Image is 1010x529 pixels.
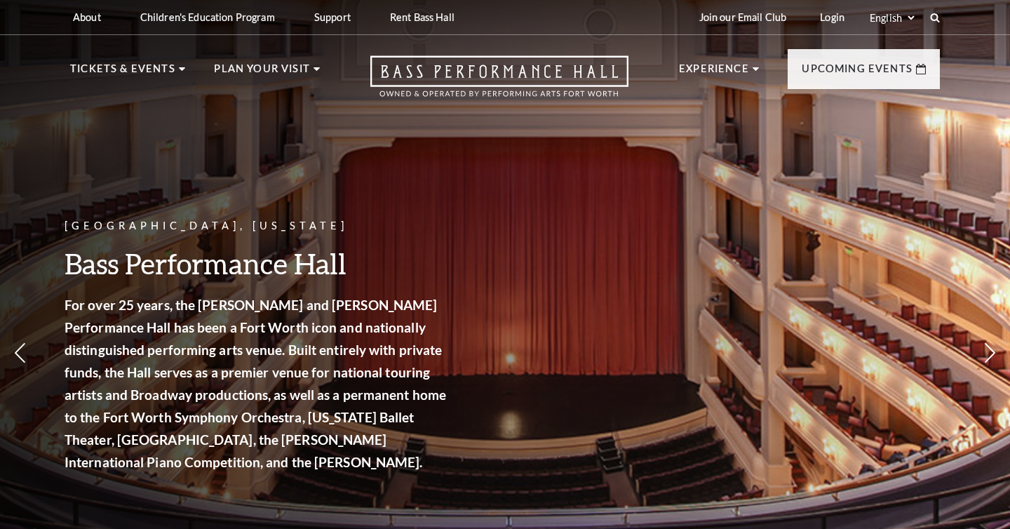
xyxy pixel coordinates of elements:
p: Experience [679,60,749,86]
p: [GEOGRAPHIC_DATA], [US_STATE] [65,217,450,235]
select: Select: [867,11,917,25]
strong: For over 25 years, the [PERSON_NAME] and [PERSON_NAME] Performance Hall has been a Fort Worth ico... [65,297,446,470]
p: About [73,11,101,23]
p: Support [314,11,351,23]
p: Upcoming Events [802,60,913,86]
h3: Bass Performance Hall [65,246,450,281]
p: Rent Bass Hall [390,11,454,23]
p: Plan Your Visit [214,60,310,86]
p: Tickets & Events [70,60,175,86]
p: Children's Education Program [140,11,275,23]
